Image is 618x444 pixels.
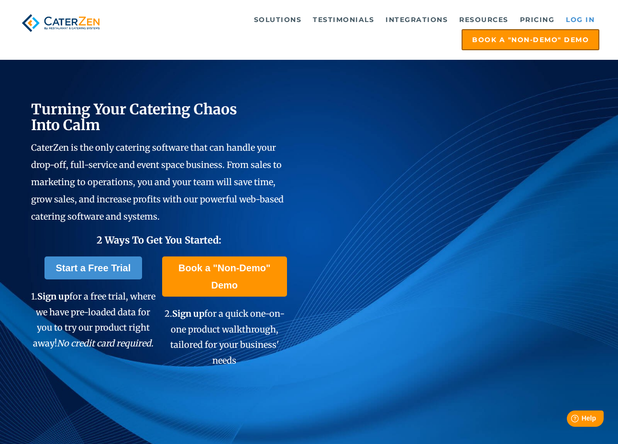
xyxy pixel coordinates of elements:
[118,10,599,50] div: Navigation Menu
[462,29,599,50] a: Book a "Non-Demo" Demo
[97,234,221,246] span: 2 Ways To Get You Started:
[533,407,607,433] iframe: Help widget launcher
[31,100,237,134] span: Turning Your Catering Chaos Into Calm
[19,10,103,36] img: caterzen
[44,256,143,279] a: Start a Free Trial
[381,10,452,29] a: Integrations
[172,308,204,319] span: Sign up
[31,291,155,348] span: 1. for a free trial, where we have pre-loaded data for you to try our product right away!
[454,10,513,29] a: Resources
[162,256,287,297] a: Book a "Non-Demo" Demo
[308,10,379,29] a: Testimonials
[37,291,69,302] span: Sign up
[57,338,154,349] em: No credit card required.
[31,142,284,222] span: CaterZen is the only catering software that can handle your drop-off, full-service and event spac...
[165,308,285,366] span: 2. for a quick one-on-one product walkthrough, tailored for your business' needs
[249,10,307,29] a: Solutions
[561,10,599,29] a: Log in
[515,10,560,29] a: Pricing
